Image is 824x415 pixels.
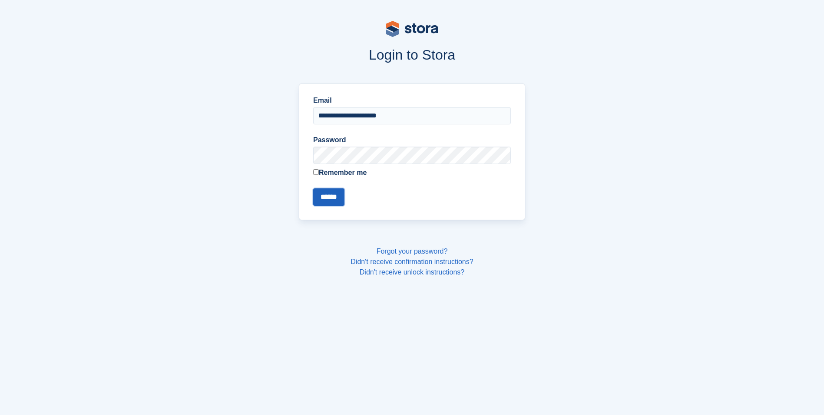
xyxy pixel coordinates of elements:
[313,135,511,145] label: Password
[386,21,438,37] img: stora-logo-53a41332b3708ae10de48c4981b4e9114cc0af31d8433b30ea865607fb682f29.svg
[351,258,473,265] a: Didn't receive confirmation instructions?
[377,248,448,255] a: Forgot your password?
[313,167,511,178] label: Remember me
[360,268,464,276] a: Didn't receive unlock instructions?
[313,95,511,106] label: Email
[133,47,691,63] h1: Login to Stora
[313,169,319,175] input: Remember me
